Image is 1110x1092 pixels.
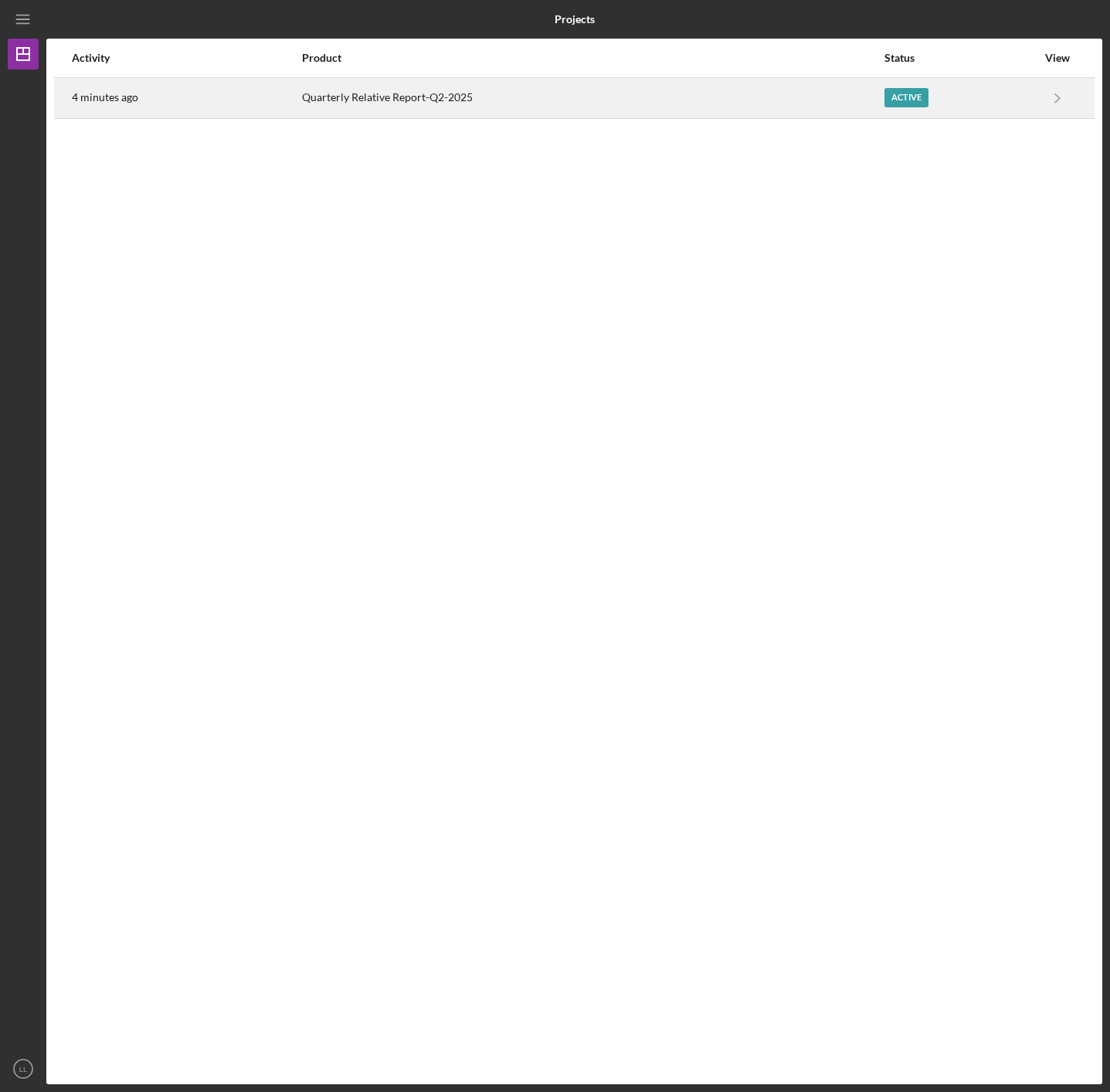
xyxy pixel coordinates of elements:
div: Status [884,52,1037,64]
div: Activity [72,52,300,64]
div: Active [884,88,928,107]
div: Product [302,52,883,64]
div: View [1038,52,1077,64]
text: LL [19,1065,28,1073]
button: LL [8,1053,39,1084]
time: 2025-08-20 22:58 [72,91,138,103]
b: Projects [555,13,595,25]
div: Quarterly Relative Report-Q2-2025 [302,79,883,117]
